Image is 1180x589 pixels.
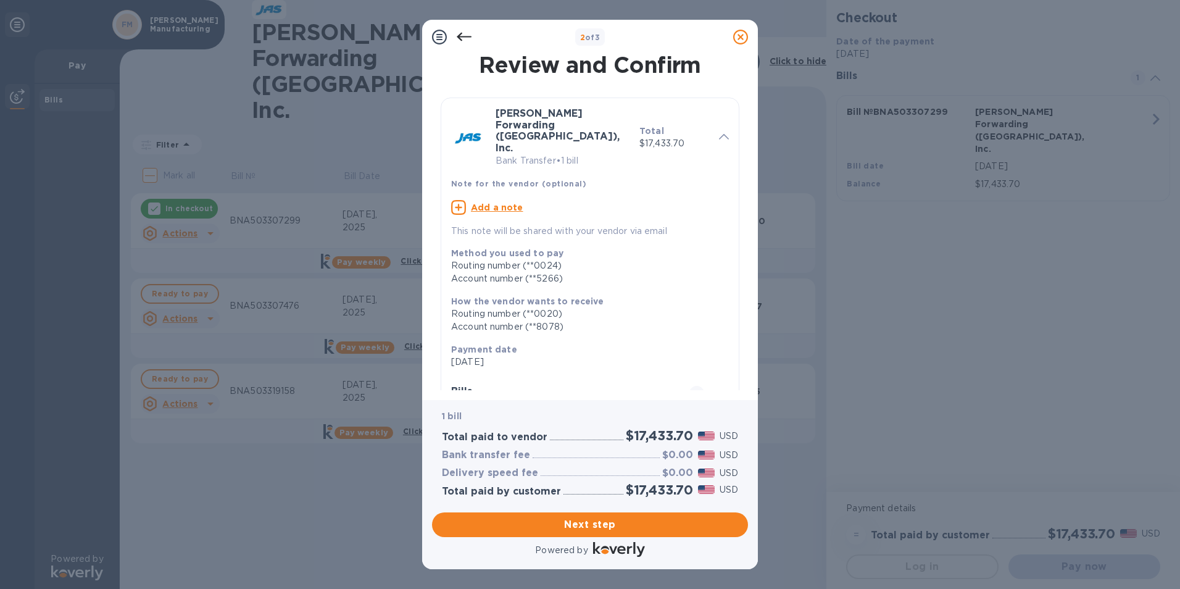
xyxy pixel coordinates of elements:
b: [PERSON_NAME] Forwarding ([GEOGRAPHIC_DATA]), Inc. [496,107,620,154]
h3: $0.00 [662,467,693,479]
p: USD [720,483,738,496]
b: How the vendor wants to receive [451,296,604,306]
h3: Delivery speed fee [442,467,538,479]
p: USD [720,467,738,480]
span: 2 [580,33,585,42]
b: of 3 [580,33,600,42]
p: USD [720,449,738,462]
p: This note will be shared with your vendor via email [451,225,729,238]
h2: $17,433.70 [626,428,693,443]
img: USD [698,432,715,440]
div: Account number (**8078) [451,320,719,333]
b: Total [639,126,664,136]
div: Account number (**5266) [451,272,719,285]
h3: Bank transfer fee [442,449,530,461]
p: $17,433.70 [639,137,709,150]
img: USD [698,485,715,494]
div: Routing number (**0020) [451,307,719,320]
p: [DATE] [451,356,719,369]
button: Next step [432,512,748,537]
span: Next step [442,517,738,532]
h2: $17,433.70 [626,482,693,498]
img: Logo [593,542,645,557]
h3: Total paid to vendor [442,432,547,443]
p: USD [720,430,738,443]
p: Powered by [535,544,588,557]
span: 1 [689,386,704,401]
h1: Review and Confirm [438,52,742,78]
h3: $0.00 [662,449,693,461]
img: USD [698,451,715,459]
div: Routing number (**0024) [451,259,719,272]
h3: Total paid by customer [442,486,561,498]
div: [PERSON_NAME] Forwarding ([GEOGRAPHIC_DATA]), Inc.Bank Transfer•1 billTotal$17,433.70Note for the... [451,108,729,238]
p: Bank Transfer • 1 bill [496,154,629,167]
b: 1 bill [442,411,462,421]
b: Note for the vendor (optional) [451,179,586,188]
b: Payment date [451,345,517,354]
b: Method you used to pay [451,248,563,258]
u: Add a note [471,203,523,212]
h3: Bills [451,386,675,398]
img: USD [698,469,715,477]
